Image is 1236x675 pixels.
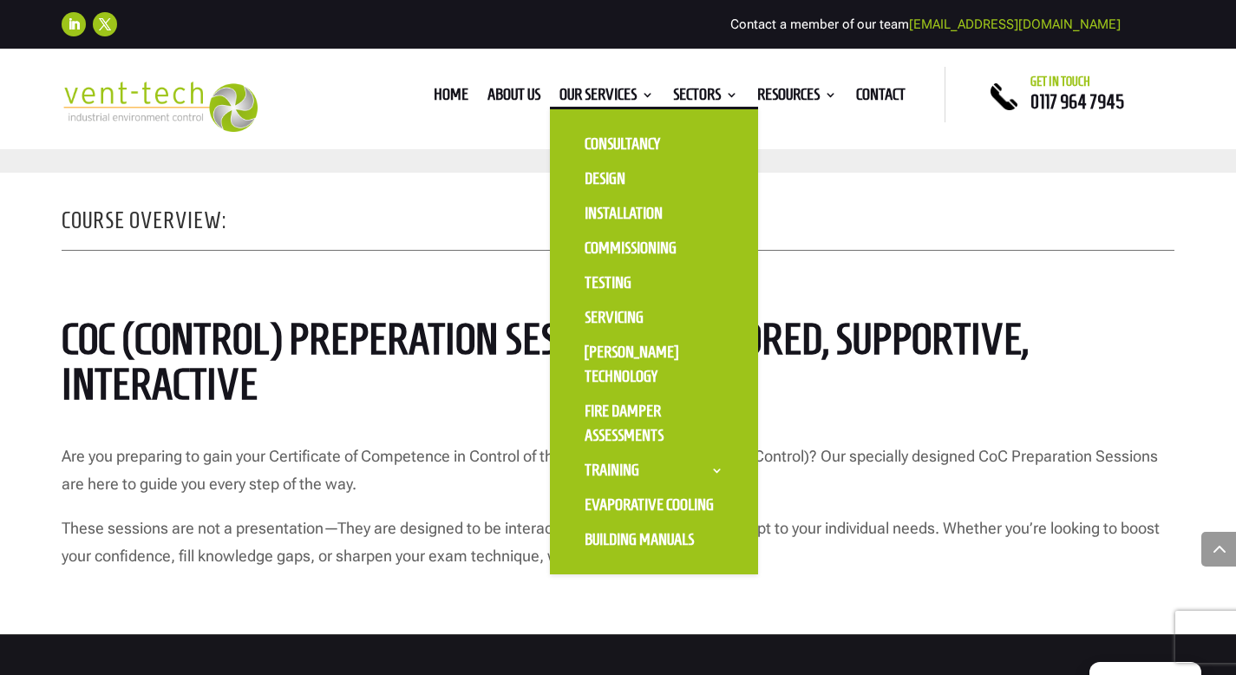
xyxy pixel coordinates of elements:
a: Commissioning [567,231,741,265]
a: Evaporative Cooling [567,488,741,522]
a: Installation [567,196,741,231]
a: [EMAIL_ADDRESS][DOMAIN_NAME] [909,16,1121,32]
a: Follow on LinkedIn [62,12,86,36]
a: Design [567,161,741,196]
a: Our Services [559,88,654,108]
a: Sectors [673,88,738,108]
a: Home [434,88,468,108]
h2: CoC (control) preperation sessions – Tailored, supportive, interactive [62,317,1174,416]
a: Fire Damper Assessments [567,394,741,453]
a: About us [487,88,540,108]
span: Get in touch [1030,75,1090,88]
span: Contact a member of our team [730,16,1121,32]
a: 0117 964 7945 [1030,91,1124,112]
a: Resources [757,88,837,108]
p: Are you preparing to gain your Certificate of Competence in Control of the Working Environment (C... [62,442,1174,514]
a: Follow on X [93,12,117,36]
a: Training [567,453,741,488]
img: 2023-09-27T08_35_16.549ZVENT-TECH---Clear-background [62,82,258,132]
a: Servicing [567,300,741,335]
p: These sessions are not a presentation—They are designed to be interactive and conversational to a... [62,514,1174,587]
h2: Course Overview: [62,209,1174,240]
a: Testing [567,265,741,300]
a: [PERSON_NAME] Technology [567,335,741,394]
a: Building Manuals [567,522,741,557]
a: Contact [856,88,906,108]
a: Consultancy [567,127,741,161]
